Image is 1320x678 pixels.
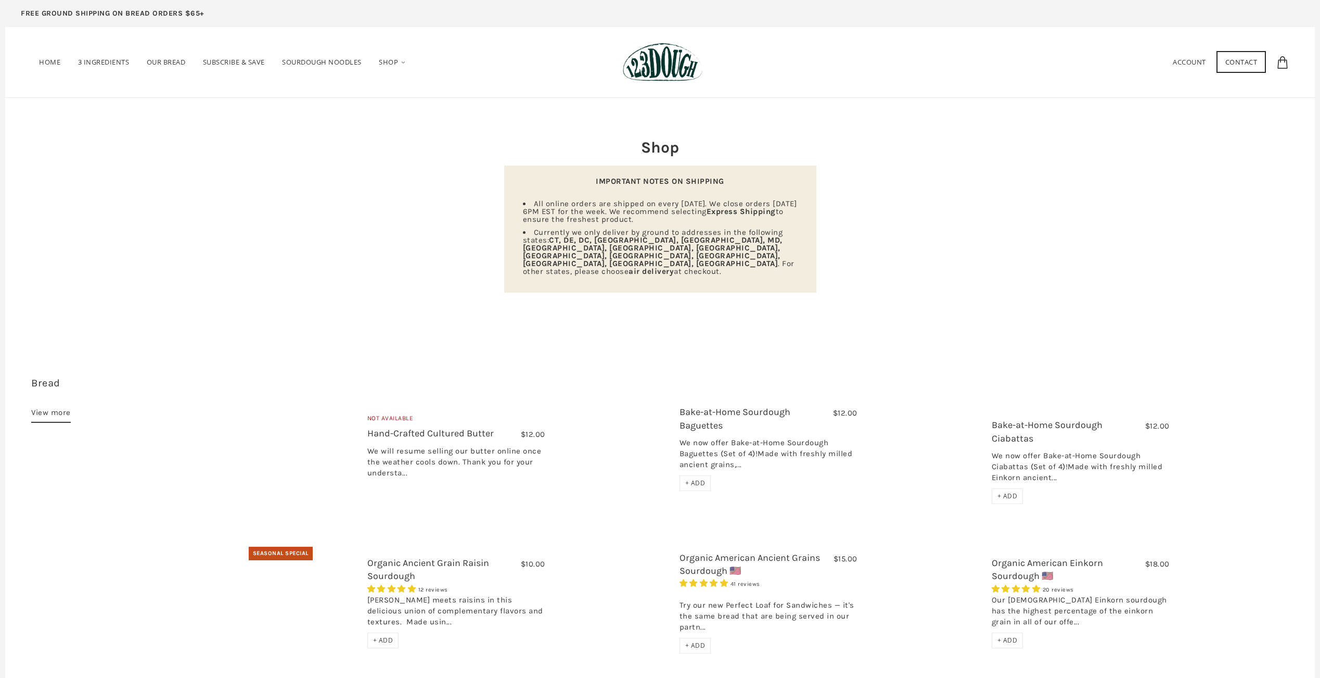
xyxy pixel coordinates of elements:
[78,57,130,67] span: 3 Ingredients
[992,584,1043,594] span: 4.95 stars
[680,552,820,576] a: Organic American Ancient Grains Sourdough 🇺🇸
[731,581,760,587] span: 41 reviews
[561,547,672,658] a: Organic American Ancient Grains Sourdough 🇺🇸
[367,557,489,582] a: Organic Ancient Grain Raisin Sourdough
[992,419,1103,444] a: Bake-at-Home Sourdough Ciabattas
[367,584,418,594] span: 5.00 stars
[834,554,857,563] span: $15.00
[707,207,776,216] strong: Express Shipping
[282,57,362,67] span: SOURDOUGH NOODLES
[203,57,265,67] span: Subscribe & Save
[195,43,273,81] a: Subscribe & Save
[685,641,706,650] span: + ADD
[367,633,399,648] div: + ADD
[992,450,1170,488] div: We now offer Bake-at-Home Sourdough Ciabattas (Set of 4)!Made with freshly milled Einkorn ancient...
[873,547,984,658] a: Organic American Einkorn Sourdough 🇺🇸
[596,177,724,186] strong: IMPORTANT NOTES ON SHIPPING
[139,43,194,81] a: Our Bread
[521,430,545,439] span: $12.00
[379,57,398,67] span: Shop
[31,43,414,82] nav: Primary
[31,377,60,389] a: Bread
[31,406,71,423] a: View more
[680,638,711,654] div: + ADD
[1173,57,1206,67] a: Account
[249,376,360,521] a: Hand-Crafted Cultured Butter
[367,446,545,484] div: We will resume selling our butter online once the weather cools down. Thank you for your understa...
[31,376,241,406] h3: 12 items
[1043,586,1074,593] span: 20 reviews
[31,43,68,81] a: Home
[685,479,706,487] span: + ADD
[680,406,790,431] a: Bake-at-Home Sourdough Baguettes
[992,488,1023,504] div: + ADD
[1145,421,1170,431] span: $12.00
[629,267,674,276] strong: air delivery
[623,43,702,82] img: 123Dough Bakery
[5,5,220,27] a: FREE GROUND SHIPPING ON BREAD ORDERS $65+
[680,475,711,491] div: + ADD
[371,43,414,82] a: Shop
[680,579,731,588] span: 4.93 stars
[1216,51,1266,73] a: Contact
[367,595,545,633] div: [PERSON_NAME] meets raisins in this delicious union of complementary flavors and textures. Made u...
[367,428,494,439] a: Hand-Crafted Cultured Butter
[997,492,1018,500] span: + ADD
[992,633,1023,648] div: + ADD
[992,595,1170,633] div: Our [DEMOGRAPHIC_DATA] Einkorn sourdough has the highest percentage of the einkorn grain in all o...
[249,547,313,560] div: Seasonal Special
[523,228,794,276] span: Currently we only deliver by ground to addresses in the following states: . For other states, ple...
[147,57,186,67] span: Our Bread
[274,43,369,81] a: SOURDOUGH NOODLES
[418,586,448,593] span: 12 reviews
[523,235,783,268] strong: CT, DE, DC, [GEOGRAPHIC_DATA], [GEOGRAPHIC_DATA], MD, [GEOGRAPHIC_DATA], [GEOGRAPHIC_DATA], [GEOG...
[1145,559,1170,569] span: $18.00
[997,636,1018,645] span: + ADD
[39,57,60,67] span: Home
[992,557,1103,582] a: Organic American Einkorn Sourdough 🇺🇸
[680,437,857,475] div: We now offer Bake-at-Home Sourdough Baguettes (Set of 4)!Made with freshly milled ancient grains,...
[833,408,857,418] span: $12.00
[249,547,360,658] a: Organic Ancient Grain Raisin Sourdough
[521,559,545,569] span: $10.00
[873,426,984,497] a: Bake-at-Home Sourdough Ciabattas
[70,43,137,81] a: 3 Ingredients
[680,589,857,638] div: Try our new Perfect Loaf for Sandwiches — it's the same bread that are being served in our partn...
[373,636,393,645] span: + ADD
[504,136,816,158] h2: Shop
[561,393,672,504] a: Bake-at-Home Sourdough Baguettes
[21,8,204,19] p: FREE GROUND SHIPPING ON BREAD ORDERS $65+
[367,413,545,428] div: Not Available
[523,199,797,224] span: All online orders are shipped on every [DATE]. We close orders [DATE] 6PM EST for the week. We re...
